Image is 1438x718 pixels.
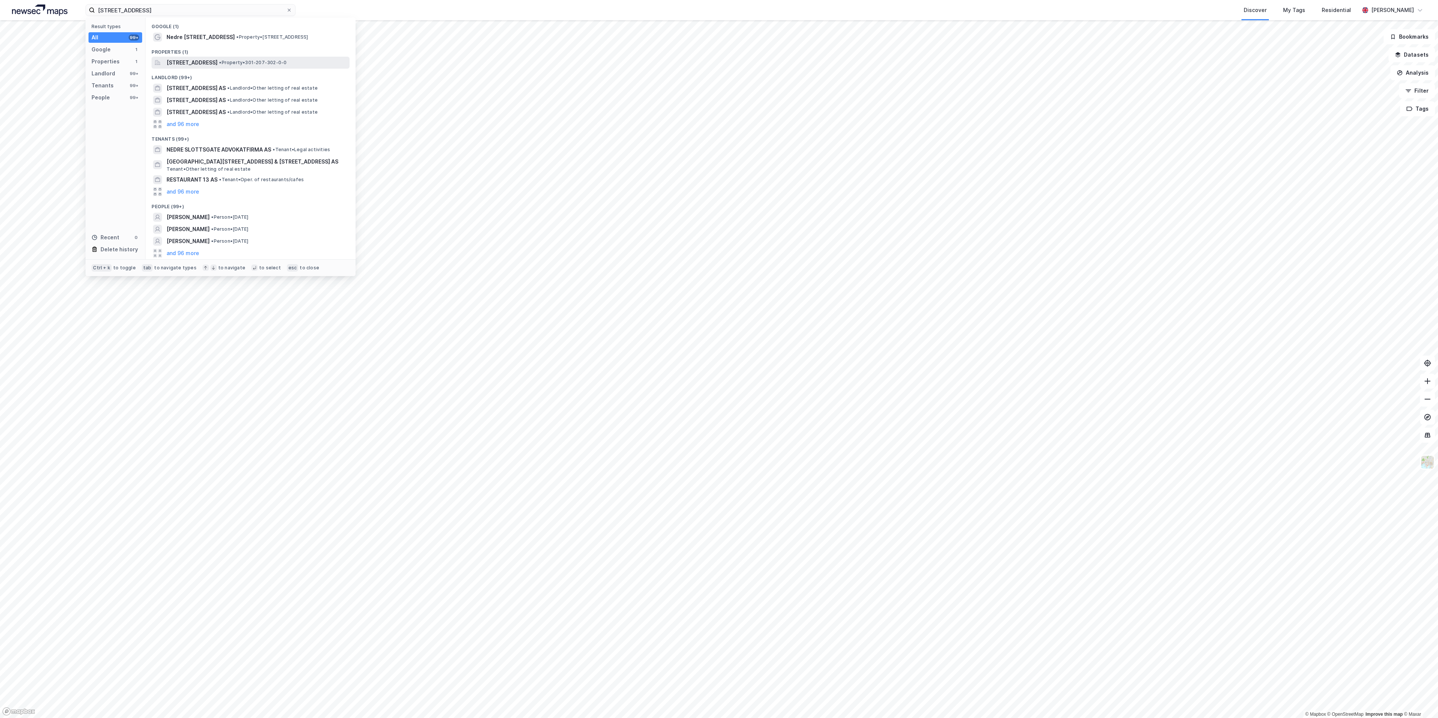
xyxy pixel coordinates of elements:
span: • [211,226,213,232]
div: Result types [92,24,142,29]
span: [PERSON_NAME] [167,213,210,222]
div: Tenants [92,81,114,90]
span: NEDRE SLOTTSGATE ADVOKATFIRMA AS [167,145,271,154]
div: Google (1) [146,18,356,31]
iframe: Chat Widget [1400,682,1438,718]
div: All [92,33,98,42]
span: [STREET_ADDRESS] AS [167,108,226,117]
button: Analysis [1390,65,1435,80]
div: to navigate types [154,265,196,271]
span: • [227,109,230,115]
div: Landlord (99+) [146,69,356,82]
span: Person • [DATE] [211,238,248,244]
span: • [236,34,239,40]
div: Google [92,45,111,54]
span: [STREET_ADDRESS] [167,58,218,67]
div: My Tags [1283,6,1305,15]
span: Property • 301-207-302-0-0 [219,60,287,66]
span: [PERSON_NAME] [167,225,210,234]
button: and 96 more [167,187,199,196]
a: Mapbox homepage [2,707,35,716]
span: • [227,97,230,103]
button: Bookmarks [1384,29,1435,44]
div: Delete history [101,245,138,254]
div: Discover [1244,6,1267,15]
span: • [219,177,221,182]
button: Datasets [1388,47,1435,62]
span: • [219,60,221,65]
div: 99+ [129,71,139,77]
button: and 96 more [167,249,199,258]
span: Tenant • Legal activities [273,147,330,153]
div: 99+ [129,83,139,89]
div: Properties (1) [146,43,356,57]
div: Residential [1322,6,1351,15]
span: Property • [STREET_ADDRESS] [236,34,308,40]
div: to navigate [218,265,245,271]
div: 1 [133,59,139,65]
span: Nedre [STREET_ADDRESS] [167,33,235,42]
span: • [273,147,275,152]
div: tab [142,264,153,272]
span: [STREET_ADDRESS] AS [167,96,226,105]
div: People (99+) [146,198,356,211]
div: to select [259,265,281,271]
div: to toggle [113,265,136,271]
span: [PERSON_NAME] [167,237,210,246]
img: logo.a4113a55bc3d86da70a041830d287a7e.svg [12,5,68,16]
span: Landlord • Other letting of real estate [227,109,318,115]
div: Tenants (99+) [146,130,356,144]
button: Tags [1400,101,1435,116]
div: Ctrl + k [92,264,112,272]
div: 99+ [129,95,139,101]
div: 99+ [129,35,139,41]
div: esc [287,264,299,272]
a: OpenStreetMap [1327,712,1364,717]
span: • [227,85,230,91]
div: 1 [133,47,139,53]
div: Landlord [92,69,115,78]
a: Mapbox [1305,712,1326,717]
span: Person • [DATE] [211,214,248,220]
img: Z [1420,455,1435,469]
div: to close [300,265,319,271]
span: [STREET_ADDRESS] AS [167,84,226,93]
button: Filter [1399,83,1435,98]
span: [GEOGRAPHIC_DATA][STREET_ADDRESS] & [STREET_ADDRESS] AS [167,157,347,166]
span: Tenant • Oper. of restaurants/cafes [219,177,304,183]
span: RESTAURANT 13 AS [167,175,218,184]
span: • [211,238,213,244]
div: [PERSON_NAME] [1371,6,1414,15]
div: 0 [133,234,139,240]
span: • [211,214,213,220]
a: Improve this map [1366,712,1403,717]
div: Properties [92,57,120,66]
span: Landlord • Other letting of real estate [227,97,318,103]
span: Landlord • Other letting of real estate [227,85,318,91]
div: People [92,93,110,102]
input: Search by address, cadastre, landlords, tenants or people [95,5,286,16]
div: Recent [92,233,119,242]
span: Person • [DATE] [211,226,248,232]
span: Tenant • Other letting of real estate [167,166,251,172]
button: and 96 more [167,120,199,129]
